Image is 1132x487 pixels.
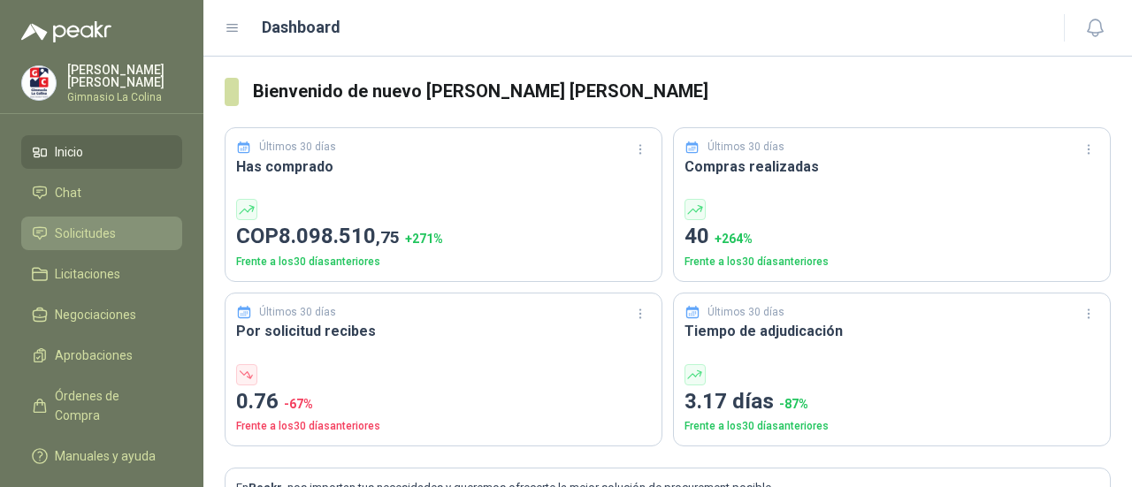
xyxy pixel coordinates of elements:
a: Aprobaciones [21,339,182,372]
p: Frente a los 30 días anteriores [236,254,651,270]
h3: Bienvenido de nuevo [PERSON_NAME] [PERSON_NAME] [253,78,1112,105]
a: Manuales y ayuda [21,439,182,473]
p: Últimos 30 días [707,304,784,321]
span: Manuales y ayuda [55,446,156,466]
h3: Por solicitud recibes [236,320,651,342]
a: Negociaciones [21,298,182,331]
p: [PERSON_NAME] [PERSON_NAME] [67,64,182,88]
p: Gimnasio La Colina [67,92,182,103]
h3: Has comprado [236,156,651,178]
a: Inicio [21,135,182,169]
a: Órdenes de Compra [21,379,182,432]
p: Últimos 30 días [259,304,336,321]
span: + 271 % [405,232,443,246]
span: ,75 [376,227,400,247]
p: COP [236,220,651,254]
span: 8.098.510 [279,224,400,248]
img: Logo peakr [21,21,111,42]
p: 3.17 días [685,385,1099,419]
a: Chat [21,176,182,209]
img: Company Logo [22,66,56,100]
a: Licitaciones [21,257,182,291]
h1: Dashboard [262,15,340,40]
span: Aprobaciones [55,346,133,365]
p: 40 [685,220,1099,254]
span: Solicitudes [55,224,116,243]
span: + 264 % [715,232,753,246]
a: Solicitudes [21,217,182,250]
p: Frente a los 30 días anteriores [685,254,1099,270]
span: -67 % [284,397,313,411]
span: Chat [55,183,81,202]
h3: Tiempo de adjudicación [685,320,1099,342]
p: 0.76 [236,385,651,419]
p: Frente a los 30 días anteriores [236,418,651,435]
h3: Compras realizadas [685,156,1099,178]
p: Últimos 30 días [259,139,336,156]
span: Inicio [55,142,83,162]
p: Últimos 30 días [707,139,784,156]
p: Frente a los 30 días anteriores [685,418,1099,435]
span: Órdenes de Compra [55,386,165,425]
span: Licitaciones [55,264,120,284]
span: Negociaciones [55,305,136,324]
span: -87 % [779,397,808,411]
